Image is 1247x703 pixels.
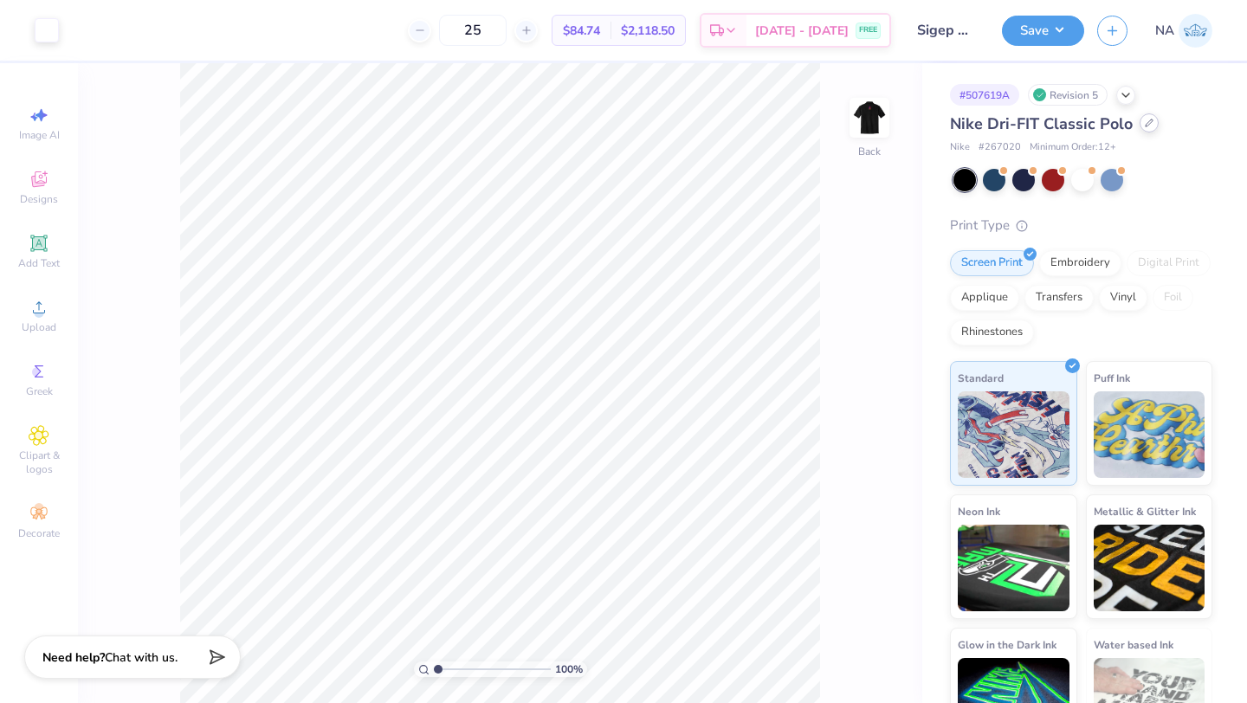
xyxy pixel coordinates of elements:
[621,22,675,40] span: $2,118.50
[1094,635,1173,654] span: Water based Ink
[1094,502,1196,520] span: Metallic & Glitter Ink
[755,22,849,40] span: [DATE] - [DATE]
[950,140,970,155] span: Nike
[20,192,58,206] span: Designs
[950,319,1034,345] div: Rhinestones
[18,526,60,540] span: Decorate
[979,140,1021,155] span: # 267020
[1127,250,1211,276] div: Digital Print
[1024,285,1094,311] div: Transfers
[859,24,877,36] span: FREE
[958,635,1056,654] span: Glow in the Dark Ink
[1030,140,1116,155] span: Minimum Order: 12 +
[18,256,60,270] span: Add Text
[904,13,989,48] input: Untitled Design
[1028,84,1108,106] div: Revision 5
[1179,14,1212,48] img: Nadim Al Naser
[950,84,1019,106] div: # 507619A
[858,144,881,159] div: Back
[950,216,1212,235] div: Print Type
[958,369,1004,387] span: Standard
[26,384,53,398] span: Greek
[1002,16,1084,46] button: Save
[22,320,56,334] span: Upload
[1094,369,1130,387] span: Puff Ink
[555,661,583,677] span: 100 %
[42,649,105,666] strong: Need help?
[1099,285,1147,311] div: Vinyl
[958,391,1069,478] img: Standard
[958,502,1000,520] span: Neon Ink
[439,15,507,46] input: – –
[19,128,60,142] span: Image AI
[1094,525,1205,611] img: Metallic & Glitter Ink
[563,22,600,40] span: $84.74
[9,448,69,476] span: Clipart & logos
[852,100,887,135] img: Back
[1155,14,1212,48] a: NA
[950,250,1034,276] div: Screen Print
[950,113,1133,134] span: Nike Dri-FIT Classic Polo
[1153,285,1193,311] div: Foil
[958,525,1069,611] img: Neon Ink
[950,285,1019,311] div: Applique
[1039,250,1121,276] div: Embroidery
[1155,21,1174,41] span: NA
[1094,391,1205,478] img: Puff Ink
[105,649,178,666] span: Chat with us.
